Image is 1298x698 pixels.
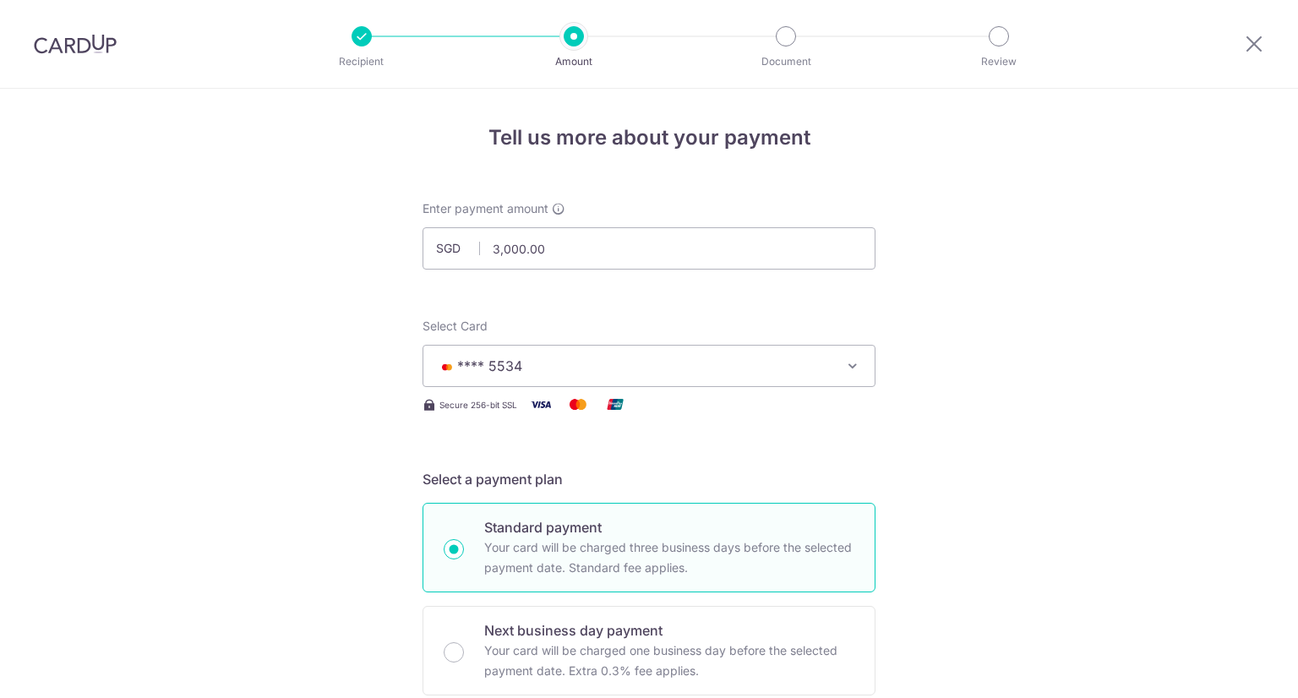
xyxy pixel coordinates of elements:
[511,53,636,70] p: Amount
[723,53,848,70] p: Document
[484,641,854,681] p: Your card will be charged one business day before the selected payment date. Extra 0.3% fee applies.
[524,394,558,415] img: Visa
[484,517,854,537] p: Standard payment
[436,240,480,257] span: SGD
[484,620,854,641] p: Next business day payment
[561,394,595,415] img: Mastercard
[936,53,1061,70] p: Review
[598,394,632,415] img: Union Pay
[423,123,875,153] h4: Tell us more about your payment
[299,53,424,70] p: Recipient
[423,227,875,270] input: 0.00
[423,319,488,333] span: translation missing: en.payables.payment_networks.credit_card.summary.labels.select_card
[34,34,117,54] img: CardUp
[439,398,517,412] span: Secure 256-bit SSL
[423,469,875,489] h5: Select a payment plan
[423,200,548,217] span: Enter payment amount
[437,361,457,373] img: MASTERCARD
[484,537,854,578] p: Your card will be charged three business days before the selected payment date. Standard fee appl...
